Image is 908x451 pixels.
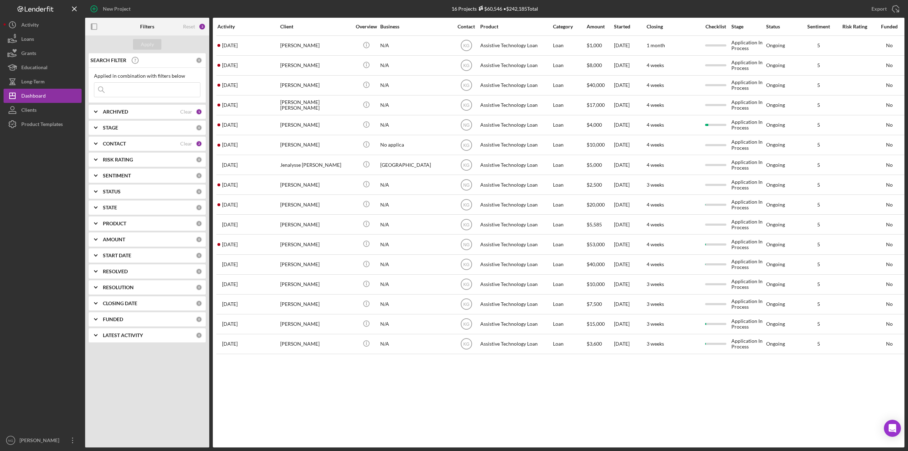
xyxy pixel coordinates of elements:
div: [PERSON_NAME] [280,36,351,55]
div: [DATE] [614,116,646,134]
div: [PERSON_NAME] [280,315,351,334]
div: Assistive Technology Loan [480,116,551,134]
text: KG [463,63,469,68]
time: 4 weeks [647,241,664,247]
div: Dashboard [21,89,46,105]
div: 3 [199,23,206,30]
div: 0 [196,236,202,243]
div: 0 [196,156,202,163]
a: Loans [4,32,82,46]
b: SENTIMENT [103,173,131,178]
time: 4 weeks [647,82,664,88]
time: 1 month [647,42,665,48]
text: NG [463,242,470,247]
div: N/A [380,76,451,95]
span: $3,600 [587,341,602,347]
div: Loan [553,315,586,334]
b: Filters [140,24,154,29]
span: $20,000 [587,202,605,208]
div: Open Intercom Messenger [884,420,901,437]
div: 0 [196,172,202,179]
div: Assistive Technology Loan [480,36,551,55]
div: Activity [217,24,279,29]
div: N/A [380,215,451,234]
button: Educational [4,60,82,75]
div: No [873,142,905,148]
div: Ongoing [766,122,785,128]
span: $53,000 [587,241,605,247]
div: 5 [801,262,836,267]
div: Activity [21,18,39,34]
div: [DATE] [614,295,646,314]
div: Application In Process [731,295,765,314]
div: 0 [196,188,202,195]
div: Application In Process [731,96,765,115]
div: 5 [801,62,836,68]
div: Assistive Technology Loan [480,195,551,214]
div: 5 [801,281,836,287]
time: 2025-08-30 03:10 [222,341,238,347]
div: Stage [731,24,765,29]
button: Long-Term [4,75,82,89]
div: Application In Process [731,175,765,194]
div: 0 [196,284,202,291]
div: [DATE] [614,155,646,174]
div: Loan [553,215,586,234]
div: No [873,102,905,108]
div: Ongoing [766,142,785,148]
b: RISK RATING [103,157,133,163]
div: [PERSON_NAME] [280,56,351,75]
div: Ongoing [766,82,785,88]
div: [DATE] [614,136,646,154]
a: Grants [4,46,82,60]
span: $40,000 [587,261,605,267]
text: KG [463,282,469,287]
div: [PERSON_NAME] [280,175,351,194]
div: 5 [801,301,836,307]
div: [DATE] [614,335,646,353]
text: KG [463,43,469,48]
div: Funded [873,24,905,29]
div: [PERSON_NAME] [280,295,351,314]
text: NG [8,439,13,442]
b: CLOSING DATE [103,301,137,306]
time: 2025-09-06 20:18 [222,62,238,68]
time: 3 weeks [647,281,664,287]
b: PRODUCT [103,221,126,226]
b: RESOLVED [103,269,128,274]
div: N/A [380,96,451,115]
div: N/A [380,235,451,254]
div: Checklist [701,24,731,29]
div: [DATE] [614,275,646,294]
div: No [873,162,905,168]
time: 2025-09-03 22:51 [222,222,238,227]
div: Started [614,24,646,29]
div: Loan [553,175,586,194]
time: 2025-09-05 18:12 [222,142,238,148]
span: $5,585 [587,221,602,227]
div: Application In Process [731,275,765,294]
div: Product Templates [21,117,63,133]
div: Amount [587,24,613,29]
div: Application In Process [731,215,765,234]
text: NG [463,123,470,128]
div: No [873,62,905,68]
div: [DATE] [614,315,646,334]
text: KG [463,83,469,88]
div: Apply [141,39,154,50]
time: 2025-09-05 05:27 [222,182,238,188]
text: KG [463,342,469,347]
time: 2025-08-31 18:31 [222,281,238,287]
time: 2025-09-02 18:23 [222,262,238,267]
div: Ongoing [766,321,785,327]
div: Overview [353,24,380,29]
div: Application In Process [731,195,765,214]
button: Dashboard [4,89,82,103]
div: Application In Process [731,116,765,134]
span: $15,000 [587,321,605,327]
div: Application In Process [731,76,765,95]
div: N/A [380,36,451,55]
div: New Project [103,2,131,16]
